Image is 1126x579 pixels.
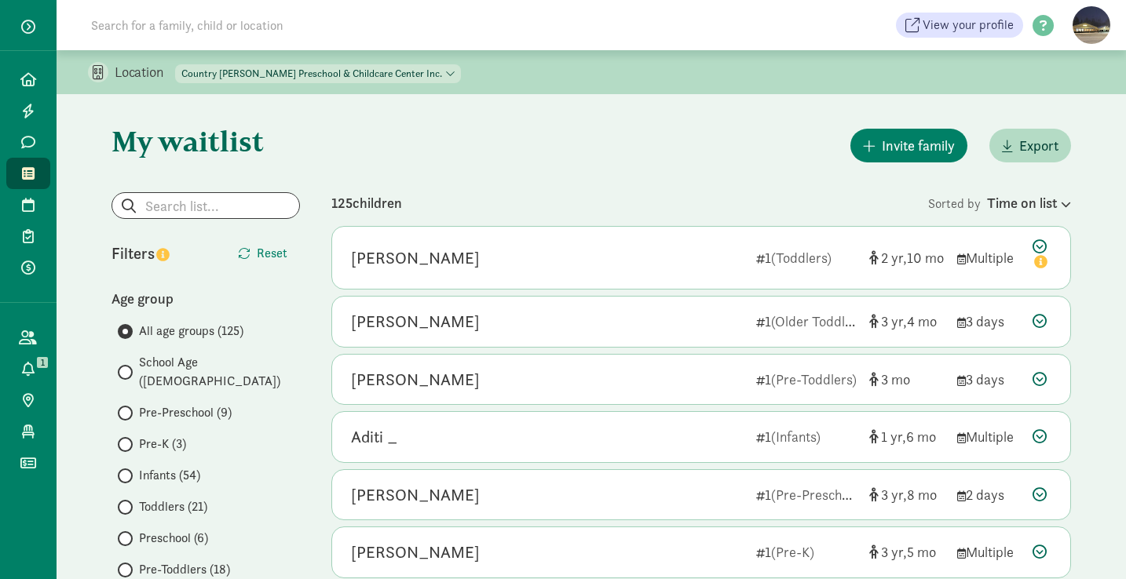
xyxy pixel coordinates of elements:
div: Time on list [987,192,1071,213]
span: Pre-Toddlers (18) [139,560,230,579]
div: 1 [756,369,857,390]
span: (Pre-K) [771,543,814,561]
button: Reset [225,238,300,269]
div: Advi Ramesh [351,482,480,508]
div: Carson Edwards [351,246,480,271]
span: Pre-K (3) [139,435,186,453]
div: 3 days [957,369,1020,390]
span: 6 [906,428,936,446]
span: Export [1019,135,1058,156]
div: Hazel S [351,540,480,565]
input: Search for a family, child or location [82,9,522,41]
span: Infants (54) [139,466,200,485]
div: [object Object] [869,426,945,447]
span: 1 [881,428,906,446]
span: View your profile [923,16,1014,35]
span: School Age ([DEMOGRAPHIC_DATA]) [139,353,300,391]
p: Location [115,63,175,82]
h1: My waitlist [112,126,300,157]
span: 3 [881,543,907,561]
span: (Older Toddlers) [771,312,868,330]
div: Filters [112,242,206,265]
div: [object Object] [869,484,945,505]
span: 8 [907,486,937,504]
a: 1 [6,353,50,384]
div: 125 children [331,192,928,213]
div: 1 [756,311,857,332]
div: [object Object] [869,541,945,563]
button: Export [989,129,1071,162]
span: 3 [881,486,907,504]
div: 1 [756,247,857,268]
div: 2 days [957,484,1020,505]
div: Aditi _ [351,424,397,450]
div: 3 days [957,311,1020,332]
a: View your profile [896,13,1023,38]
iframe: Chat Widget [1047,504,1126,579]
span: (Pre-Toddlers) [771,370,857,388]
div: [object Object] [869,311,945,332]
div: Multiple [957,541,1020,563]
span: 2 [881,249,907,267]
button: Invite family [850,129,967,162]
span: 1 [37,357,48,368]
span: Invite family [882,135,955,156]
span: 10 [907,249,944,267]
span: Toddlers (21) [139,497,207,516]
span: 4 [907,312,937,330]
div: 1 [756,426,857,447]
div: Hayden Hendricks [351,367,480,392]
span: Reset [257,244,287,263]
span: 3 [881,312,907,330]
div: Multiple [957,247,1020,268]
div: Age group [112,288,300,309]
span: (Infants) [771,428,821,446]
span: Preschool (6) [139,529,208,548]
div: 1 [756,541,857,563]
div: Harley Hendricks [351,309,480,334]
div: [object Object] [869,369,945,390]
span: (Pre-Preschool) [771,486,864,504]
span: (Toddlers) [771,249,832,267]
input: Search list... [112,193,299,218]
span: All age groups (125) [139,322,243,340]
div: Sorted by [928,192,1071,213]
span: 5 [907,543,936,561]
span: 3 [881,370,910,388]
div: [object Object] [869,247,945,268]
div: Multiple [957,426,1020,447]
span: Pre-Preschool (9) [139,403,232,422]
div: 1 [756,484,857,505]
